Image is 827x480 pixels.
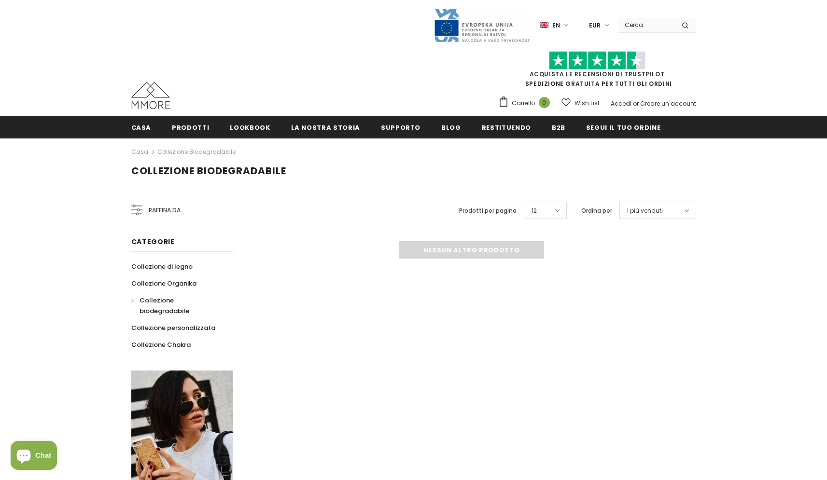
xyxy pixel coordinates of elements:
[561,95,600,111] a: Wish List
[586,116,660,138] a: Segui il tuo ordine
[131,279,196,288] span: Collezione Organika
[549,51,645,70] img: Fidati di Pilot Stars
[581,206,612,216] label: Ordina per
[619,18,674,32] input: Search Site
[498,96,555,110] a: Carrello 0
[291,116,360,138] a: La nostra storia
[131,292,222,319] a: Collezione biodegradabile
[131,262,193,271] span: Collezione di legno
[149,205,181,216] span: Raffina da
[586,123,660,132] span: Segui il tuo ordine
[552,21,560,30] span: en
[530,70,665,78] a: Acquista le recensioni di TrustPilot
[131,116,152,138] a: Casa
[381,116,421,138] a: supporto
[627,206,663,216] span: I più venduti
[131,82,170,109] img: Casi MMORE
[640,99,696,108] a: Creare un account
[131,237,175,247] span: Categorie
[589,21,601,30] span: EUR
[140,296,189,315] span: Collezione biodegradabile
[611,99,631,108] a: Accedi
[434,21,530,29] a: Javni Razpis
[381,123,421,132] span: supporto
[157,148,236,156] a: Collezione biodegradabile
[552,116,565,138] a: B2B
[131,258,193,275] a: Collezione di legno
[512,98,535,108] span: Carrello
[131,275,196,292] a: Collezione Organika
[482,116,531,138] a: Restituendo
[540,21,548,29] img: i-lang-1.png
[8,441,60,472] inbox-online-store-chat: Shopify online store chat
[131,323,215,332] span: Collezione personalizzata
[575,98,600,108] span: Wish List
[441,116,461,138] a: Blog
[230,123,270,132] span: Lookbook
[434,8,530,43] img: Javni Razpis
[131,319,215,336] a: Collezione personalizzata
[498,55,696,88] span: SPEDIZIONE GRATUITA PER TUTTI GLI ORDINI
[459,206,517,216] label: Prodotti per pagina
[131,123,152,132] span: Casa
[230,116,270,138] a: Lookbook
[172,123,209,132] span: Prodotti
[539,97,550,108] span: 0
[172,116,209,138] a: Prodotti
[441,123,461,132] span: Blog
[633,99,639,108] span: or
[131,336,191,353] a: Collezione Chakra
[482,123,531,132] span: Restituendo
[131,164,286,178] span: Collezione biodegradabile
[291,123,360,132] span: La nostra storia
[552,123,565,132] span: B2B
[131,146,148,158] a: Casa
[131,340,191,349] span: Collezione Chakra
[532,206,537,216] span: 12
